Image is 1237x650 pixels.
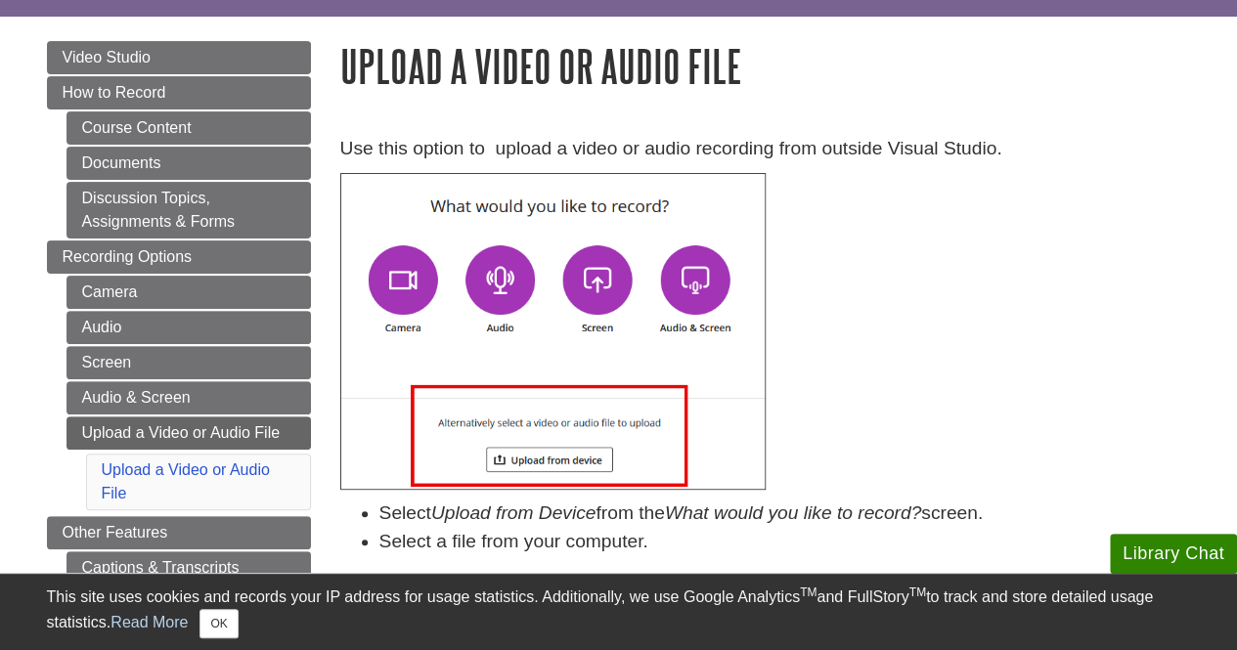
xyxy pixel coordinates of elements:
[47,516,311,549] a: Other Features
[66,182,311,238] a: Discussion Topics, Assignments & Forms
[1110,534,1237,574] button: Library Chat
[47,585,1191,638] div: This site uses cookies and records your IP address for usage statistics. Additionally, we use Goo...
[47,240,311,274] a: Recording Options
[66,381,311,414] a: Audio & Screen
[66,147,311,180] a: Documents
[63,248,193,265] span: Recording Options
[66,551,311,585] a: Captions & Transcripts
[63,524,168,541] span: Other Features
[110,614,188,630] a: Read More
[63,49,151,65] span: Video Studio
[47,76,311,109] a: How to Record
[66,311,311,344] a: Audio
[340,135,1191,163] p: Use this option to upload a video or audio recording from outside Visual Studio.
[340,41,1191,91] h1: Upload a Video or Audio File
[102,461,270,501] a: Upload a Video or Audio File
[379,528,1191,556] li: Select a file from your computer.
[66,416,311,450] a: Upload a Video or Audio File
[665,502,921,523] em: What would you like to record?
[431,502,596,523] em: Upload from Device
[66,111,311,145] a: Course Content
[199,609,238,638] button: Close
[47,41,311,620] div: Guide Page Menu
[66,346,311,379] a: Screen
[340,173,766,490] img: recording options
[800,585,817,599] sup: TM
[47,41,311,74] a: Video Studio
[63,84,166,101] span: How to Record
[379,499,1191,528] li: Select from the screen.
[909,585,926,599] sup: TM
[66,276,311,309] a: Camera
